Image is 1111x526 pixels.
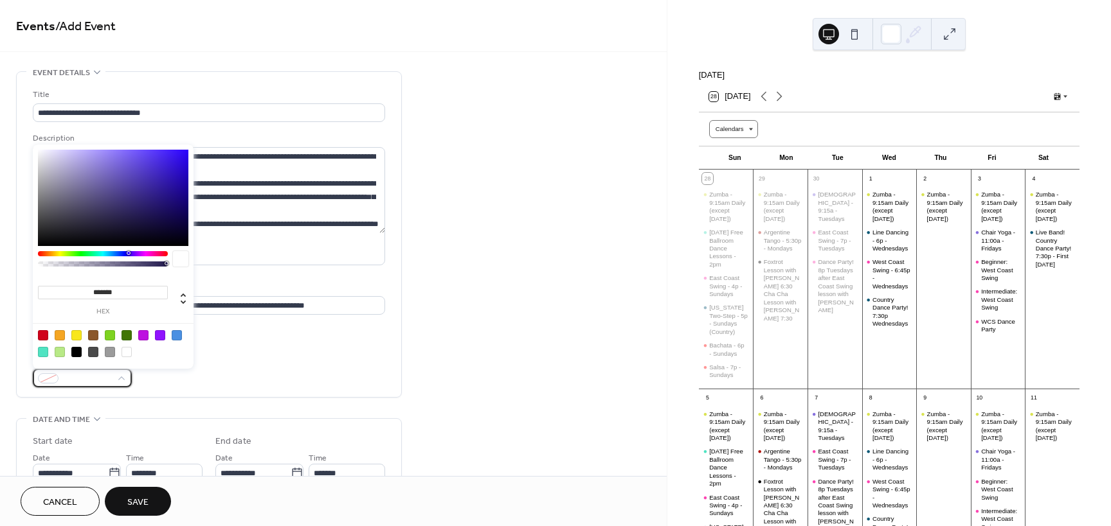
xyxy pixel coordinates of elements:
div: Beginner: West Coast Swing [971,258,1025,282]
div: #7ED321 [105,330,115,340]
div: East Coast Swing - 7p - Tuesdays [808,448,862,471]
button: 28[DATE] [705,89,755,104]
div: 3 [974,173,986,184]
div: Chair Yoga - 11:00a - Fridays [971,229,1025,252]
div: Zumba - 9:15am Daily (except [DATE]) [764,191,802,223]
span: Time [309,451,327,465]
div: Salsa - 7p - Sundays [699,364,754,380]
div: Argentine Tango - 5:30p - Mondays [764,229,802,252]
div: Zumba - 9:15am Daily (except [DATE]) [764,410,802,443]
div: Zumba - 9:15am Daily (except Tuesday) [753,410,808,443]
div: Beginner: West Coast Swing [971,478,1025,502]
div: Chair Yoga - 11:00a - Fridays [971,448,1025,471]
div: Dance Party! 8p Tuesdays after East Coast Swing lesson with Keith [808,258,862,314]
div: #50E3C2 [38,347,48,357]
div: 2 [919,173,931,184]
label: hex [38,308,168,315]
div: Fri [966,146,1018,170]
div: Zumba - 9:15am Daily (except Tuesday) [699,410,754,443]
div: Beginner: West Coast Swing [981,258,1020,282]
button: Save [105,487,171,516]
div: East Coast Swing - 4p - Sundays [709,274,748,298]
div: 8 [865,392,876,404]
div: [DATE] [699,69,1079,81]
div: Location [33,281,383,294]
div: Mon [761,146,812,170]
div: Country Dance Party! 7:30p Wednesdays [862,296,917,328]
div: Line Dancing - 6p - Wednesdays [862,229,917,252]
div: Sun [709,146,761,170]
div: [DEMOGRAPHIC_DATA] - 9:15a - Tuesdays [818,410,856,443]
div: Zumba - 9:15am Daily (except [DATE]) [1036,410,1074,443]
div: Zumba - 9:15am Daily (except Tuesday) [916,410,971,443]
div: Zumba - 9:15am Daily (except Tuesday) [1025,191,1079,223]
div: Bachata - 6p - Sundays [709,342,748,358]
div: #9013FE [155,330,165,340]
div: Line Dancing - 6p - Wednesdays [872,229,911,252]
div: Arizona Two-Step - 5p - Sundays (Country) [699,304,754,336]
div: #F5A623 [55,330,65,340]
div: West Coast Swing - 6:45p - Wednesdays [872,258,911,290]
span: Save [127,496,149,509]
div: Sat [1018,146,1069,170]
div: Zumba - 9:15am Daily (except Tuesday) [862,191,917,223]
div: Chair Yoga - 11:00a - Fridays [981,229,1020,252]
div: East Coast Swing - 7p - Tuesdays [818,229,856,252]
span: Date [215,451,233,465]
div: Line Dancing - 6p - Wednesdays [862,448,917,471]
div: Salsa - 7p - Sundays [709,364,748,380]
div: Title [33,88,383,101]
div: Foxtrot Lesson with [PERSON_NAME] 6:30 Cha Cha Lesson with [PERSON_NAME] 7:30 [764,258,802,322]
div: Line Dancing - 6p - Wednesdays [872,448,911,471]
div: Chair Yoga - 11:00a - Fridays [981,448,1020,471]
div: #BD10E0 [138,330,149,340]
button: Cancel [21,487,100,516]
div: Live Band! Country Dance Party! 7:30p - First Saturday [1025,229,1079,268]
div: #B8E986 [55,347,65,357]
div: Intermediate: West Coast Swing [971,288,1025,311]
div: Live Band! Country Dance Party! 7:30p - First [DATE] [1036,229,1074,268]
div: Wed [863,146,915,170]
div: #F8E71C [71,330,82,340]
div: 30 [811,173,822,184]
div: Tue [812,146,863,170]
div: 28 [702,173,714,184]
div: Intermediate: West Coast Swing [981,288,1020,311]
div: 5 [702,392,714,404]
div: 11 [1028,392,1040,404]
div: Zumba - 9:15am Daily (except [DATE]) [872,191,911,223]
div: Dance Party! 8p Tuesdays after East Coast Swing lesson with [PERSON_NAME] [818,258,856,314]
div: West Coast Swing - 6:45p - Wednesdays [862,258,917,290]
div: Foxtrot Lesson with Chad 6:30 Cha Cha Lesson with Vladi 7:30 [753,258,808,322]
div: Bachata - 6p - Sundays [699,342,754,358]
div: WCS Dance Party [971,318,1025,334]
div: #8B572A [88,330,98,340]
div: Start date [33,435,73,448]
div: 29 [756,173,768,184]
div: #9B9B9B [105,347,115,357]
div: Thu [915,146,966,170]
div: Zumba - 9:15am Daily (except Tuesday) [971,410,1025,443]
div: Sunday Free Ballroom Dance Lessons - 2pm [699,229,754,268]
div: Zumba - 9:15am Daily (except [DATE]) [981,410,1020,443]
div: East Coast Swing - 7p - Tuesdays [808,229,862,252]
div: #417505 [122,330,132,340]
div: End date [215,435,251,448]
div: Zumba - 9:15am Daily (except [DATE]) [927,410,966,443]
a: Events [16,14,55,39]
div: Zumba - 9:15am Daily (except [DATE]) [709,410,748,443]
div: East Coast Swing - 7p - Tuesdays [818,448,856,471]
div: Zumba - 9:15am Daily (except [DATE]) [1036,191,1074,223]
div: Zumba - 9:15am Daily (except Tuesday) [971,191,1025,223]
div: Beginner: West Coast Swing [981,478,1020,502]
div: Zumba - 9:15am Daily (except [DATE]) [927,191,966,223]
div: Zumba - 9:15am Daily (except [DATE]) [709,191,748,223]
div: Country Dance Party! 7:30p Wednesdays [872,296,911,328]
div: West Coast Swing - 6:45p - Wednesdays [872,478,911,510]
div: Zumba - 9:15am Daily (except Tuesday) [753,191,808,223]
div: 4 [1028,173,1040,184]
div: Argentine Tango - 5:30p - Mondays [764,448,802,471]
span: Date [33,451,50,465]
div: East Coast Swing - 4p - Sundays [699,274,754,298]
